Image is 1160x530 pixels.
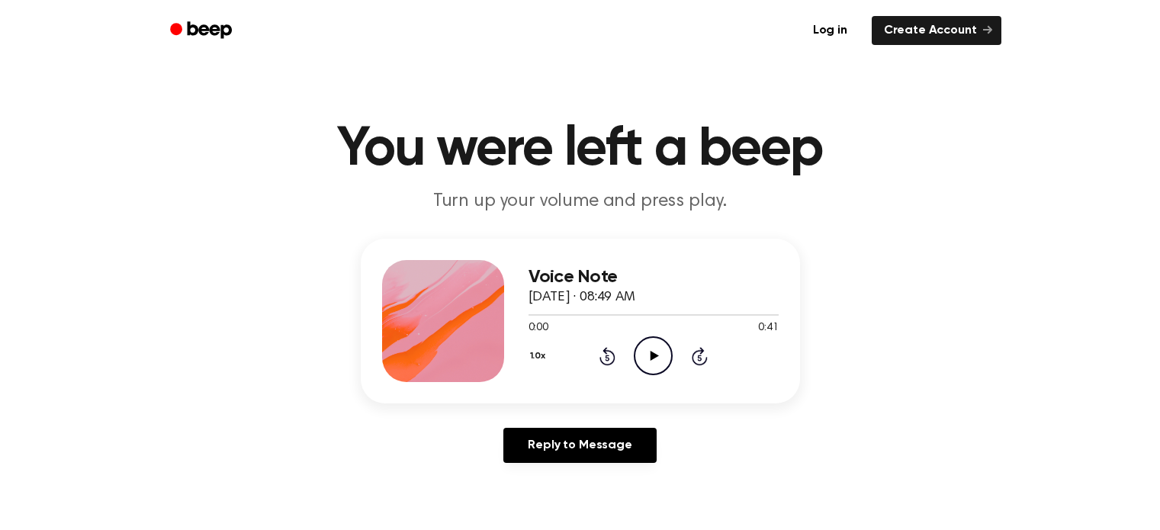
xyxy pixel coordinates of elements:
h3: Voice Note [529,267,779,287]
a: Log in [798,13,863,48]
h1: You were left a beep [190,122,971,177]
a: Reply to Message [503,428,656,463]
span: 0:41 [758,320,778,336]
span: 0:00 [529,320,548,336]
button: 1.0x [529,343,551,369]
a: Beep [159,16,246,46]
p: Turn up your volume and press play. [288,189,873,214]
a: Create Account [872,16,1001,45]
span: [DATE] · 08:49 AM [529,291,635,304]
